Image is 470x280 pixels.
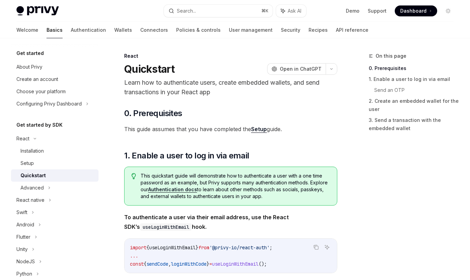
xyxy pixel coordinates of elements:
a: 2. Create an embedded wallet for the user [369,96,459,115]
span: This guide assumes that you have completed the guide. [124,124,337,134]
span: ⌘ K [261,8,269,14]
button: Copy the contents from the code block [312,243,321,252]
span: { [146,244,149,251]
a: Support [368,8,387,14]
svg: Tip [131,173,136,179]
a: Setup [11,157,99,169]
div: Search... [177,7,196,15]
a: Demo [346,8,360,14]
a: Authentication docs [148,186,197,193]
button: Ask AI [323,243,331,252]
span: (); [259,261,267,267]
span: import [130,244,146,251]
a: Wallets [114,22,132,38]
span: const [130,261,144,267]
div: React native [16,196,44,204]
a: 0. Prerequisites [369,63,459,74]
a: Authentication [71,22,106,38]
span: } [196,244,198,251]
span: { [144,261,146,267]
strong: To authenticate a user via their email address, use the React SDK’s hook. [124,214,289,230]
div: Advanced [21,184,44,192]
a: Dashboard [395,5,437,16]
span: from [198,244,209,251]
span: useLoginWithEmail [212,261,259,267]
button: Toggle dark mode [443,5,454,16]
button: Open in ChatGPT [267,63,326,75]
div: Setup [21,159,34,167]
div: Python [16,270,32,278]
span: 1. Enable a user to log in via email [124,150,249,161]
img: light logo [16,6,59,16]
h1: Quickstart [124,63,175,75]
span: , [168,261,171,267]
a: Choose your platform [11,85,99,98]
a: Create an account [11,73,99,85]
a: Welcome [16,22,38,38]
div: Quickstart [21,171,46,180]
a: Installation [11,145,99,157]
span: ; [270,244,272,251]
div: Installation [21,147,44,155]
a: 1. Enable a user to log in via email [369,74,459,85]
a: Setup [251,126,267,133]
a: User management [229,22,273,38]
div: Swift [16,208,27,216]
a: Recipes [309,22,328,38]
a: API reference [336,22,368,38]
a: 3. Send a transaction with the embedded wallet [369,115,459,134]
span: loginWithCode [171,261,207,267]
h5: Get started by SDK [16,121,63,129]
span: } [207,261,209,267]
div: Flutter [16,233,30,241]
span: '@privy-io/react-auth' [209,244,270,251]
div: React [16,135,29,143]
a: Send an OTP [374,85,459,96]
span: This quickstart guide will demonstrate how to authenticate a user with a one time password as an ... [141,172,330,200]
a: Security [281,22,300,38]
span: 0. Prerequisites [124,108,182,119]
div: Android [16,221,34,229]
span: Dashboard [400,8,427,14]
button: Ask AI [276,5,306,17]
h5: Get started [16,49,44,57]
span: useLoginWithEmail [149,244,196,251]
div: Configuring Privy Dashboard [16,100,82,108]
div: Unity [16,245,28,253]
a: Basics [47,22,63,38]
a: About Privy [11,61,99,73]
div: Choose your platform [16,87,66,96]
a: Quickstart [11,169,99,182]
div: React [124,53,337,59]
span: Open in ChatGPT [280,66,322,72]
span: On this page [376,52,406,60]
p: Learn how to authenticate users, create embedded wallets, and send transactions in your React app [124,78,337,97]
button: Search...⌘K [164,5,272,17]
span: Ask AI [288,8,301,14]
code: useLoginWithEmail [140,223,192,231]
span: sendCode [146,261,168,267]
div: Create an account [16,75,58,83]
a: Connectors [140,22,168,38]
span: ... [130,253,138,259]
span: = [209,261,212,267]
div: About Privy [16,63,42,71]
a: Policies & controls [176,22,221,38]
div: NodeJS [16,257,35,266]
